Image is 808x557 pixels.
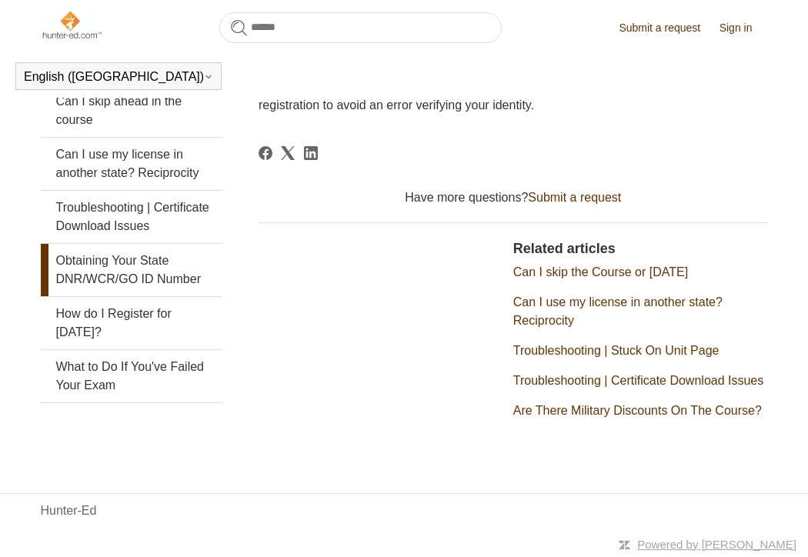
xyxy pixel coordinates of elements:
[41,297,222,349] a: How do I Register for [DATE]?
[41,244,222,296] a: Obtaining Your State DNR/WCR/GO ID Number
[281,146,295,160] a: X Corp
[304,146,318,160] svg: Share this page on LinkedIn
[513,374,764,387] a: Troubleshooting | Certificate Download Issues
[281,146,295,160] svg: Share this page on X Corp
[41,9,103,40] img: Hunter-Ed Help Center home page
[41,191,222,243] a: Troubleshooting | Certificate Download Issues
[41,85,222,137] a: Can I skip ahead in the course
[513,295,723,327] a: Can I use my license in another state? Reciprocity
[41,138,222,190] a: Can I use my license in another state? Reciprocity
[720,20,768,36] a: Sign in
[619,20,716,36] a: Submit a request
[304,146,318,160] a: LinkedIn
[637,538,796,551] a: Powered by [PERSON_NAME]
[259,146,272,160] svg: Share this page on Facebook
[513,344,720,357] a: Troubleshooting | Stuck On Unit Page
[259,188,768,207] div: Have more questions?
[513,404,762,417] a: Are There Military Discounts On The Course?
[219,12,502,43] input: Search
[259,146,272,160] a: Facebook
[24,70,213,84] button: English ([GEOGRAPHIC_DATA])
[41,350,222,402] a: What to Do If You've Failed Your Exam
[513,265,688,278] a: Can I skip the Course or [DATE]
[41,502,97,520] a: Hunter-Ed
[528,191,621,204] a: Submit a request
[513,238,768,259] h2: Related articles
